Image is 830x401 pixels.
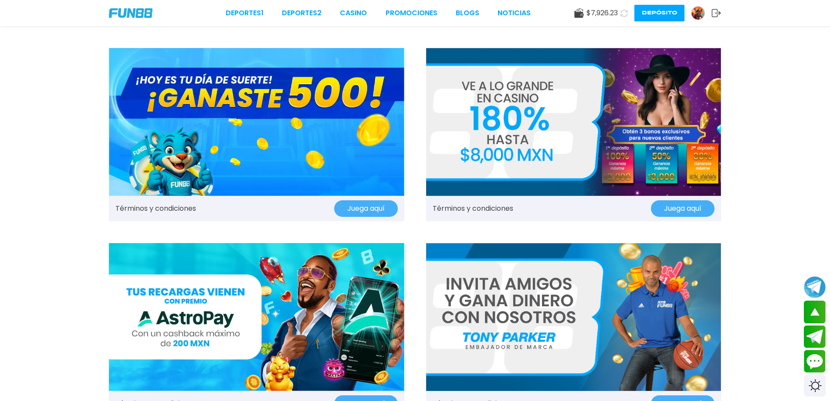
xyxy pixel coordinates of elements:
img: Company Logo [109,8,152,18]
a: Deportes1 [226,8,264,18]
button: Juega aquí [651,200,715,217]
button: Contact customer service [804,350,826,373]
a: Deportes2 [282,8,322,18]
a: Avatar [691,6,711,20]
button: Join telegram [804,326,826,348]
a: BLOGS [456,8,479,18]
a: Términos y condiciones [433,203,513,214]
img: Avatar [691,7,705,20]
button: scroll up [804,301,826,323]
a: CASINO [340,8,367,18]
a: Términos y condiciones [115,203,196,214]
div: Switch theme [804,375,826,397]
img: Promo Banner [426,48,722,196]
img: Promo Banner [109,243,404,391]
button: Join telegram channel [804,276,826,298]
img: Promo Banner [426,243,722,391]
a: NOTICIAS [498,8,531,18]
a: Promociones [386,8,437,18]
button: Depósito [634,5,684,21]
button: Juega aquí [334,200,398,217]
span: $ 7,926.23 [586,8,618,18]
img: Promo Banner [109,48,404,196]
